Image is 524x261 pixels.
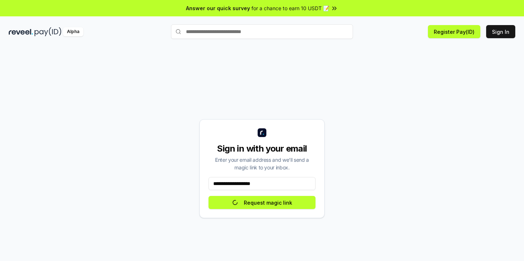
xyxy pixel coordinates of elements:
div: Alpha [63,27,83,36]
div: Enter your email address and we’ll send a magic link to your inbox. [209,156,315,171]
img: logo_small [258,128,266,137]
button: Sign In [486,25,515,38]
span: for a chance to earn 10 USDT 📝 [251,4,329,12]
div: Sign in with your email [209,143,315,154]
img: pay_id [35,27,61,36]
span: Answer our quick survey [186,4,250,12]
button: Register Pay(ID) [428,25,480,38]
img: reveel_dark [9,27,33,36]
button: Request magic link [209,196,315,209]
